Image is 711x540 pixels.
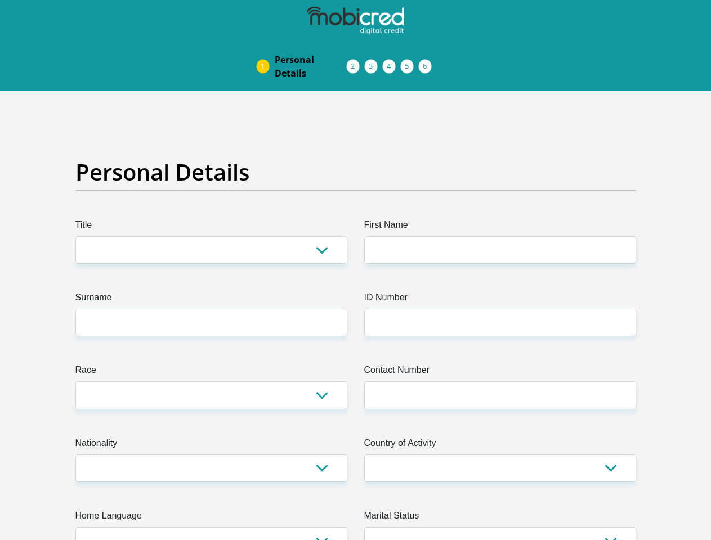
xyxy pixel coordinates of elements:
[364,309,636,336] input: ID Number
[75,218,347,236] label: Title
[75,291,347,309] label: Surname
[266,48,356,84] a: PersonalDetails
[364,381,636,409] input: Contact Number
[75,159,636,186] h2: Personal Details
[364,363,636,381] label: Contact Number
[75,363,347,381] label: Race
[307,7,404,35] img: mobicred logo
[364,436,636,454] label: Country of Activity
[75,509,347,527] label: Home Language
[75,309,347,336] input: Surname
[364,218,636,236] label: First Name
[275,53,347,80] span: Personal Details
[75,436,347,454] label: Nationality
[364,236,636,264] input: First Name
[364,291,636,309] label: ID Number
[364,509,636,527] label: Marital Status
